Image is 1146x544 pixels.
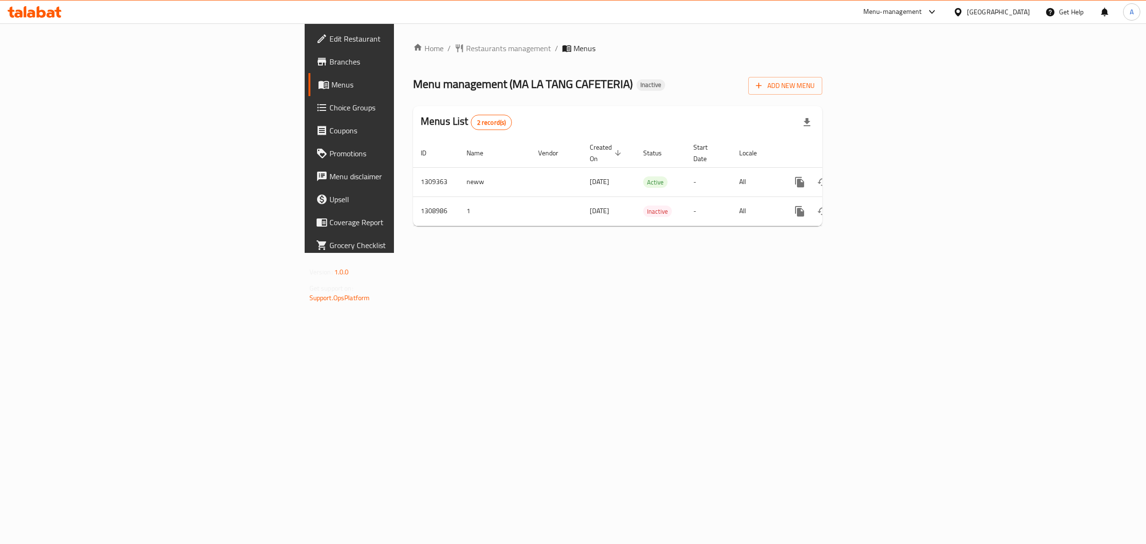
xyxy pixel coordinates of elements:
li: / [555,43,558,54]
div: Total records count [471,115,512,130]
span: Status [643,147,674,159]
a: Support.OpsPlatform [309,292,370,304]
div: [GEOGRAPHIC_DATA] [967,7,1030,17]
div: Menu-management [863,6,922,18]
span: Inactive [643,206,672,217]
button: more [788,171,811,194]
a: Menu disclaimer [308,165,496,188]
span: Upsell [329,194,488,205]
span: A [1130,7,1134,17]
span: Name [467,147,496,159]
div: Inactive [637,79,665,91]
td: All [732,196,781,226]
span: Menus [573,43,595,54]
nav: breadcrumb [413,43,822,54]
a: Choice Groups [308,96,496,119]
span: [DATE] [590,175,609,188]
span: Menus [331,79,488,90]
table: enhanced table [413,139,888,226]
span: 1.0.0 [334,266,349,278]
span: Promotions [329,148,488,159]
span: Grocery Checklist [329,239,488,251]
button: more [788,200,811,223]
th: Actions [781,139,888,168]
span: Locale [739,147,769,159]
button: Add New Menu [748,77,822,95]
span: Edit Restaurant [329,33,488,44]
span: 2 record(s) [471,118,512,127]
td: - [686,196,732,226]
button: Change Status [811,171,834,194]
div: Export file [796,111,818,134]
span: Choice Groups [329,102,488,113]
div: Inactive [643,206,672,217]
span: ID [421,147,439,159]
span: [DATE] [590,205,609,217]
span: Branches [329,56,488,67]
a: Promotions [308,142,496,165]
span: Start Date [693,141,720,164]
td: - [686,167,732,196]
span: Version: [309,266,333,278]
td: All [732,167,781,196]
a: Restaurants management [455,43,551,54]
h2: Menus List [421,114,512,130]
a: Coupons [308,119,496,142]
span: Active [643,177,668,188]
a: Coverage Report [308,211,496,234]
span: Menu disclaimer [329,171,488,182]
div: Active [643,176,668,188]
span: Menu management ( MA LA TANG CAFETERIA ) [413,73,633,95]
span: Get support on: [309,282,353,294]
span: Vendor [538,147,571,159]
span: Created On [590,141,624,164]
span: Coverage Report [329,217,488,228]
a: Branches [308,50,496,73]
span: Add New Menu [756,80,815,92]
a: Menus [308,73,496,96]
span: Inactive [637,81,665,89]
a: Upsell [308,188,496,211]
a: Edit Restaurant [308,27,496,50]
span: Restaurants management [466,43,551,54]
a: Grocery Checklist [308,234,496,257]
button: Change Status [811,200,834,223]
span: Coupons [329,125,488,136]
